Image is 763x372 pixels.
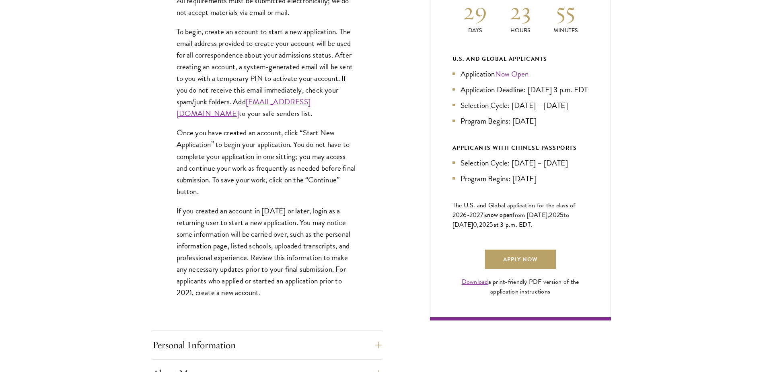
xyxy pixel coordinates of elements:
span: 5 [489,220,493,229]
span: 0 [473,220,477,229]
div: U.S. and Global Applicants [452,54,588,64]
div: APPLICANTS WITH CHINESE PASSPORTS [452,143,588,153]
div: a print-friendly PDF version of the application instructions [452,277,588,296]
span: 202 [549,210,560,220]
a: Apply Now [485,250,556,269]
p: Once you have created an account, click “Start New Application” to begin your application. You do... [177,127,358,197]
li: Application [452,68,588,80]
li: Selection Cycle: [DATE] – [DATE] [452,157,588,169]
span: from [DATE], [512,210,549,220]
span: 7 [480,210,483,220]
span: at 3 p.m. EDT. [494,220,533,229]
p: Days [452,26,498,35]
p: To begin, create an account to start a new application. The email address provided to create your... [177,26,358,120]
span: is [483,210,487,220]
p: Hours [498,26,543,35]
li: Selection Cycle: [DATE] – [DATE] [452,99,588,111]
span: 202 [479,220,490,229]
span: 6 [463,210,467,220]
span: to [DATE] [452,210,569,229]
span: -202 [467,210,480,220]
span: , [477,220,479,229]
span: 5 [560,210,564,220]
span: The U.S. and Global application for the class of 202 [452,200,576,220]
span: now open [487,210,512,219]
a: [EMAIL_ADDRESS][DOMAIN_NAME] [177,96,311,119]
a: Download [462,277,488,287]
p: If you created an account in [DATE] or later, login as a returning user to start a new applicatio... [177,205,358,299]
li: Application Deadline: [DATE] 3 p.m. EDT [452,84,588,95]
a: Now Open [495,68,529,80]
li: Program Begins: [DATE] [452,115,588,127]
li: Program Begins: [DATE] [452,173,588,184]
button: Personal Information [152,335,382,355]
p: Minutes [543,26,588,35]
